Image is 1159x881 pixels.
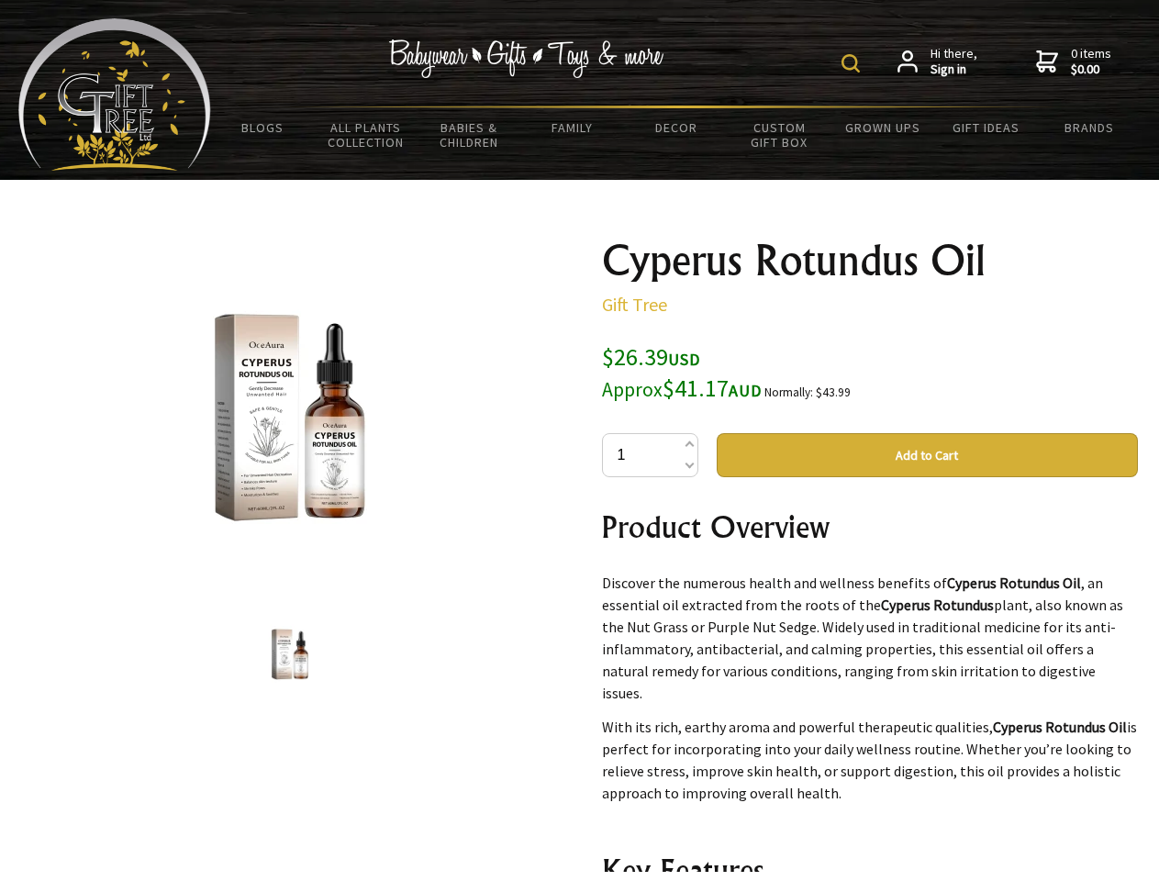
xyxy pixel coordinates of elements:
[521,108,625,147] a: Family
[1071,45,1111,78] span: 0 items
[931,61,977,78] strong: Sign in
[934,108,1038,147] a: Gift Ideas
[931,46,977,78] span: Hi there,
[602,572,1138,704] p: Discover the numerous health and wellness benefits of , an essential oil extracted from the roots...
[18,18,211,171] img: Babyware - Gifts - Toys and more...
[315,108,418,162] a: All Plants Collection
[602,505,1138,549] h2: Product Overview
[993,718,1127,736] strong: Cyperus Rotundus Oil
[1038,108,1142,147] a: Brands
[1071,61,1111,78] strong: $0.00
[211,108,315,147] a: BLOGS
[830,108,934,147] a: Grown Ups
[602,341,762,403] span: $26.39 $41.17
[255,619,325,689] img: Cyperus Rotundus Oil
[947,574,1081,592] strong: Cyperus Rotundus Oil
[147,274,433,561] img: Cyperus Rotundus Oil
[764,385,851,400] small: Normally: $43.99
[729,380,762,401] span: AUD
[1036,46,1111,78] a: 0 items$0.00
[418,108,521,162] a: Babies & Children
[602,239,1138,283] h1: Cyperus Rotundus Oil
[841,54,860,72] img: product search
[602,377,663,402] small: Approx
[881,596,994,614] strong: Cyperus Rotundus
[602,716,1138,804] p: With its rich, earthy aroma and powerful therapeutic qualities, is perfect for incorporating into...
[728,108,831,162] a: Custom Gift Box
[897,46,977,78] a: Hi there,Sign in
[717,433,1138,477] button: Add to Cart
[389,39,664,78] img: Babywear - Gifts - Toys & more
[602,293,667,316] a: Gift Tree
[668,349,700,370] span: USD
[624,108,728,147] a: Decor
